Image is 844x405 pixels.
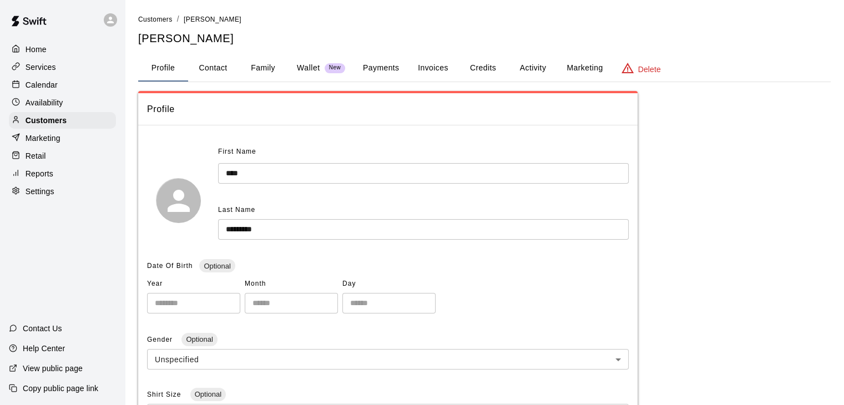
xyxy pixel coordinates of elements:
[458,55,508,82] button: Credits
[188,55,238,82] button: Contact
[245,275,338,293] span: Month
[177,13,179,25] li: /
[138,13,831,26] nav: breadcrumb
[184,16,241,23] span: [PERSON_NAME]
[9,41,116,58] a: Home
[354,55,408,82] button: Payments
[138,16,173,23] span: Customers
[138,31,831,46] h5: [PERSON_NAME]
[23,323,62,334] p: Contact Us
[23,383,98,394] p: Copy public page link
[9,77,116,93] a: Calendar
[218,206,255,214] span: Last Name
[26,150,46,161] p: Retail
[138,55,831,82] div: basic tabs example
[9,165,116,182] a: Reports
[9,59,116,75] a: Services
[138,14,173,23] a: Customers
[26,97,63,108] p: Availability
[26,79,58,90] p: Calendar
[238,55,288,82] button: Family
[138,55,188,82] button: Profile
[147,391,184,398] span: Shirt Size
[508,55,558,82] button: Activity
[26,168,53,179] p: Reports
[147,262,193,270] span: Date Of Birth
[9,130,116,146] a: Marketing
[9,148,116,164] a: Retail
[190,390,226,398] span: Optional
[408,55,458,82] button: Invoices
[147,275,240,293] span: Year
[638,64,661,75] p: Delete
[181,335,217,343] span: Optional
[26,44,47,55] p: Home
[26,186,54,197] p: Settings
[9,94,116,111] a: Availability
[297,62,320,74] p: Wallet
[23,363,83,374] p: View public page
[342,275,436,293] span: Day
[9,112,116,129] a: Customers
[147,102,629,117] span: Profile
[558,55,611,82] button: Marketing
[199,262,235,270] span: Optional
[26,115,67,126] p: Customers
[325,64,345,72] span: New
[9,183,116,200] a: Settings
[23,343,65,354] p: Help Center
[147,349,629,369] div: Unspecified
[147,336,175,343] span: Gender
[26,133,60,144] p: Marketing
[218,143,256,161] span: First Name
[26,62,56,73] p: Services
